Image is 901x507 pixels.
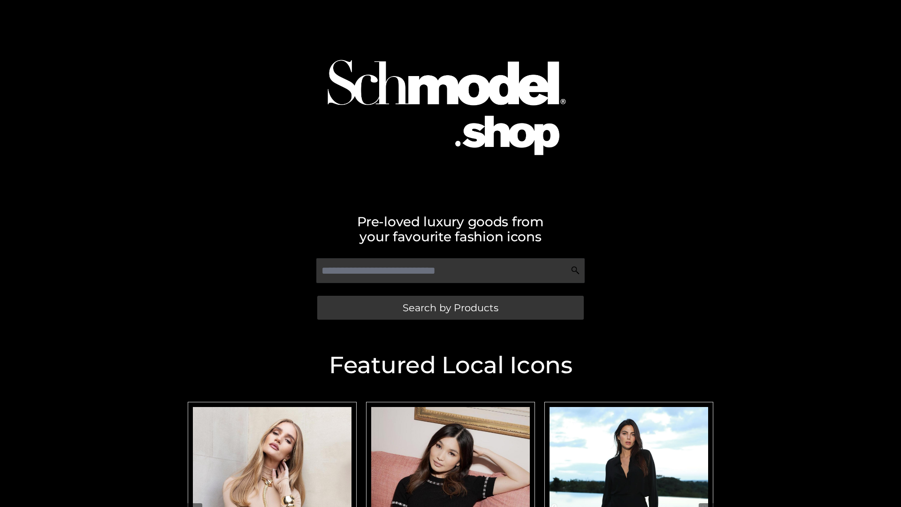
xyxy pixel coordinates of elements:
h2: Featured Local Icons​ [183,353,718,377]
img: Search Icon [571,266,580,275]
span: Search by Products [403,303,498,313]
h2: Pre-loved luxury goods from your favourite fashion icons [183,214,718,244]
a: Search by Products [317,296,584,320]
